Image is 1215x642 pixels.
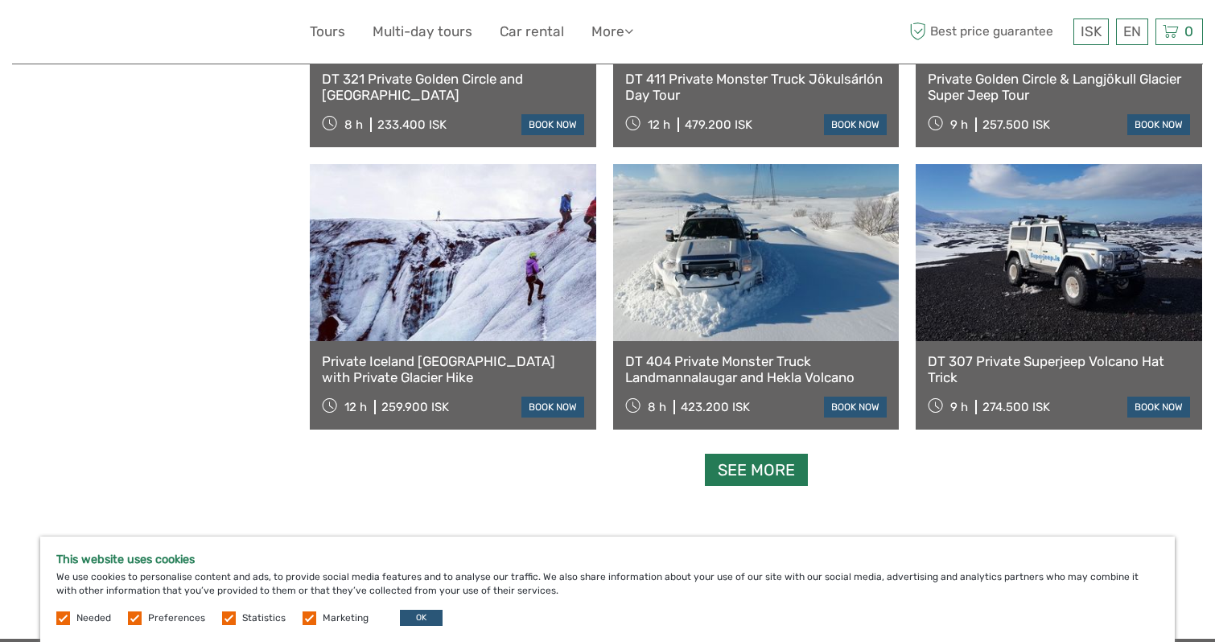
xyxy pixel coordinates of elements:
span: 0 [1182,23,1196,39]
a: Tours [310,20,345,43]
div: 233.400 ISK [377,117,447,132]
div: We use cookies to personalise content and ads, to provide social media features and to analyse ou... [40,537,1175,642]
img: 632-1a1f61c2-ab70-46c5-a88f-57c82c74ba0d_logo_small.jpg [12,12,94,51]
span: 9 h [950,400,968,414]
label: Preferences [148,611,205,625]
button: OK [400,610,443,626]
a: book now [824,114,887,135]
h5: This website uses cookies [56,553,1159,566]
div: 479.200 ISK [685,117,752,132]
span: 12 h [344,400,367,414]
a: book now [824,397,887,418]
a: Car rental [500,20,564,43]
a: book now [1127,114,1190,135]
span: Best price guarantee [905,19,1069,45]
div: 259.900 ISK [381,400,449,414]
a: See more [705,454,808,487]
a: DT 404 Private Monster Truck Landmannalaugar and Hekla Volcano [625,353,888,386]
a: book now [1127,397,1190,418]
label: Marketing [323,611,369,625]
label: Statistics [242,611,286,625]
a: book now [521,397,584,418]
span: ISK [1081,23,1102,39]
span: 9 h [950,117,968,132]
label: Needed [76,611,111,625]
div: EN [1116,19,1148,45]
a: Multi-day tours [373,20,472,43]
span: 8 h [344,117,363,132]
a: DT 321 Private Golden Circle and [GEOGRAPHIC_DATA] [322,71,584,104]
span: 12 h [648,117,670,132]
a: Private Golden Circle & Langjökull Glacier Super Jeep Tour [928,71,1190,104]
div: 423.200 ISK [681,400,750,414]
span: 8 h [648,400,666,414]
a: Private Iceland [GEOGRAPHIC_DATA] with Private Glacier Hike [322,353,584,386]
a: book now [521,114,584,135]
a: DT 307 Private Superjeep Volcano Hat Trick [928,353,1190,386]
a: DT 411 Private Monster Truck Jökulsárlón Day Tour [625,71,888,104]
a: More [591,20,633,43]
div: 257.500 ISK [982,117,1050,132]
div: 274.500 ISK [982,400,1050,414]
